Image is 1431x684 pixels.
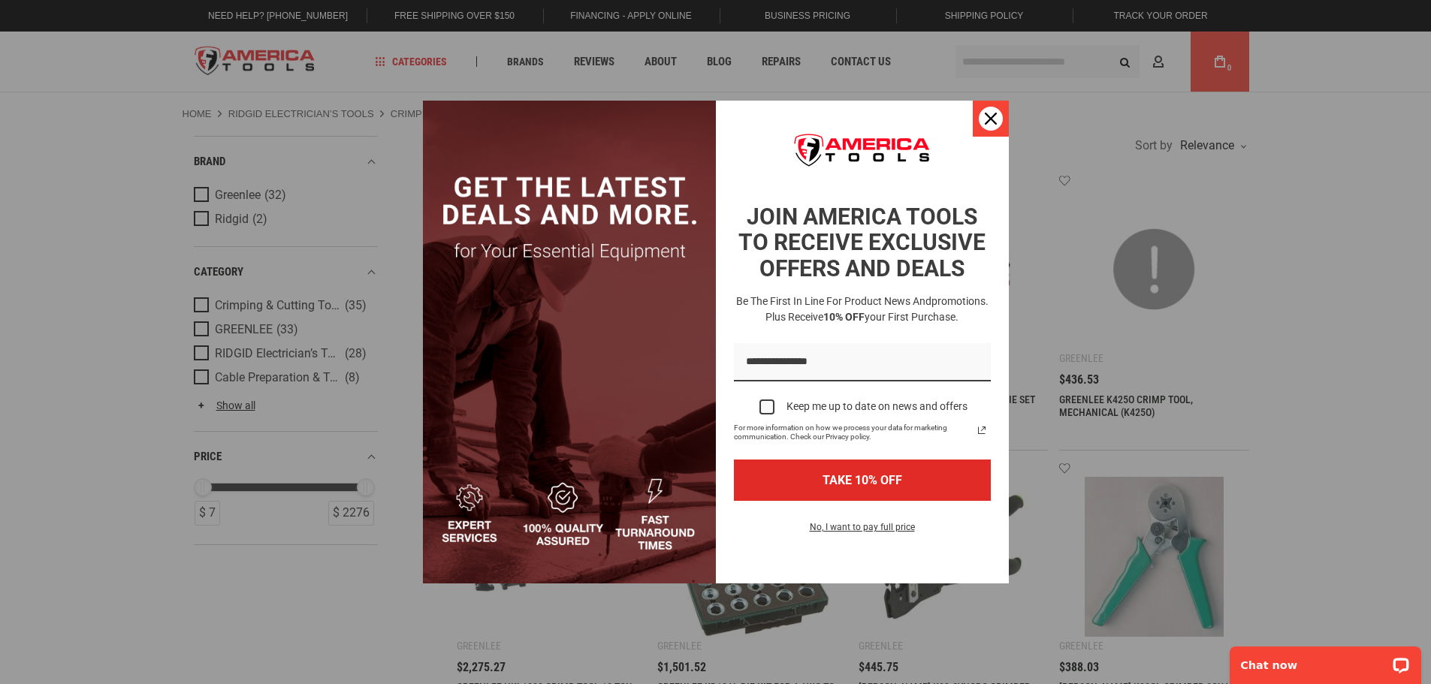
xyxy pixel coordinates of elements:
[985,113,997,125] svg: close icon
[973,421,991,439] a: Read our Privacy Policy
[738,203,986,282] strong: JOIN AMERICA TOOLS TO RECEIVE EXCLUSIVE OFFERS AND DEALS
[731,294,994,325] h3: Be the first in line for product news and
[734,343,991,381] input: Email field
[734,423,973,441] span: For more information on how we process your data for marketing communication. Check our Privacy p...
[823,311,865,323] strong: 10% OFF
[786,400,968,413] div: Keep me up to date on news and offers
[734,460,991,501] button: TAKE 10% OFF
[798,519,927,544] button: No, I want to pay full price
[973,421,991,439] svg: link icon
[973,101,1009,137] button: Close
[1220,637,1431,684] iframe: LiveChat chat widget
